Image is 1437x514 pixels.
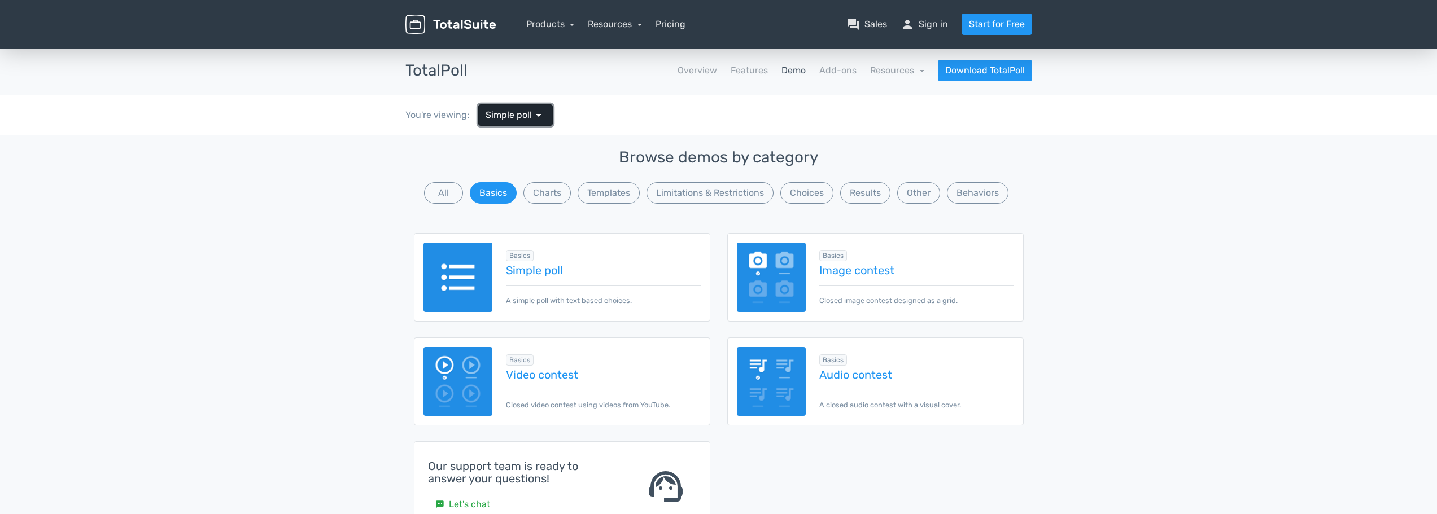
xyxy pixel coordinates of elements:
[897,182,940,204] button: Other
[962,14,1032,35] a: Start for Free
[470,182,517,204] button: Basics
[405,108,478,122] div: You're viewing:
[678,64,717,77] a: Overview
[819,390,1014,410] p: A closed audio contest with a visual cover.
[506,368,700,381] a: Video contest
[819,64,857,77] a: Add-ons
[731,64,768,77] a: Features
[781,64,806,77] a: Demo
[466,198,971,212] span: Red
[466,150,971,163] span: Orange
[506,250,534,261] span: Browse all in Basics
[405,15,496,34] img: TotalSuite for WordPress
[819,285,1014,306] p: Closed image contest designed as a grid.
[645,466,686,507] span: support_agent
[901,17,914,31] span: person
[466,52,971,66] span: Blue
[483,218,497,223] div: 2.38%
[478,104,553,126] a: Simple poll arrow_drop_down
[506,354,534,366] span: Browse all in Basics
[414,149,1024,166] h3: Browse demos by category
[506,264,700,276] a: Simple poll
[840,182,890,204] button: Results
[656,17,685,31] a: Pricing
[647,182,774,204] button: Limitations & Restrictions
[578,182,640,204] button: Templates
[588,19,642,29] a: Resources
[819,354,847,366] span: Browse all in Basics
[902,72,920,77] div: 85.46%
[423,347,493,416] img: video-poll.png.webp
[526,19,575,29] a: Products
[737,243,806,312] img: image-poll.png.webp
[466,101,971,115] span: Green
[780,182,833,204] button: Choices
[846,17,887,31] a: question_answerSales
[459,23,979,36] p: What's your favorite color?
[901,17,948,31] a: personSign in
[523,182,571,204] button: Charts
[486,169,500,174] div: 2.92%
[466,247,971,261] span: Purple
[819,368,1014,381] a: Audio contest
[947,182,1008,204] button: Behaviors
[423,243,493,312] img: text-poll.png.webp
[428,460,618,485] h4: Our support team is ready to answer your questions!
[481,267,494,272] div: 1.95%
[435,500,444,509] small: sms
[486,108,532,122] span: Simple poll
[938,60,1032,81] a: Download TotalPoll
[508,121,521,126] div: 7.29%
[819,250,847,261] span: Browse all in Basics
[424,182,463,204] button: All
[532,108,545,122] span: arrow_drop_down
[506,390,700,410] p: Closed video contest using videos from YouTube.
[405,62,468,80] h3: TotalPoll
[737,347,806,416] img: audio-poll.png.webp
[506,285,700,306] p: A simple poll with text based choices.
[819,264,1014,276] a: Image contest
[870,65,924,76] a: Resources
[846,17,860,31] span: question_answer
